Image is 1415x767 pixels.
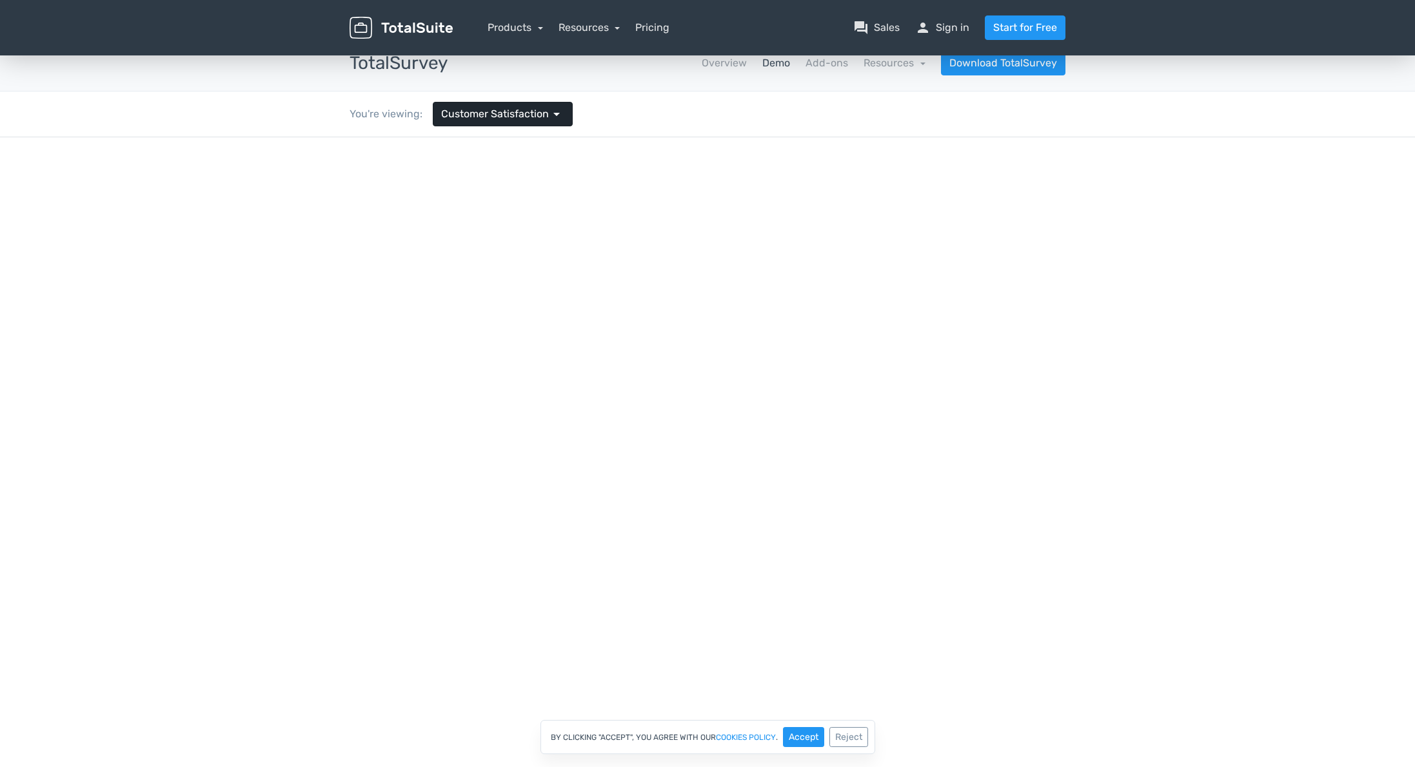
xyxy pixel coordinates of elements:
[915,20,931,35] span: person
[635,20,669,35] a: Pricing
[985,15,1065,40] a: Start for Free
[488,21,543,34] a: Products
[702,55,747,71] a: Overview
[915,20,969,35] a: personSign in
[941,51,1065,75] a: Download TotalSurvey
[829,727,868,747] button: Reject
[350,17,453,39] img: TotalSuite for WordPress
[716,733,776,741] a: cookies policy
[350,53,448,73] h3: TotalSurvey
[783,727,824,747] button: Accept
[433,102,573,126] a: Customer Satisfaction arrow_drop_down
[762,55,790,71] a: Demo
[441,106,549,122] span: Customer Satisfaction
[853,20,869,35] span: question_answer
[549,106,564,122] span: arrow_drop_down
[350,106,433,122] div: You're viewing:
[540,720,875,754] div: By clicking "Accept", you agree with our .
[853,20,900,35] a: question_answerSales
[559,21,620,34] a: Resources
[806,55,848,71] a: Add-ons
[864,57,925,69] a: Resources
